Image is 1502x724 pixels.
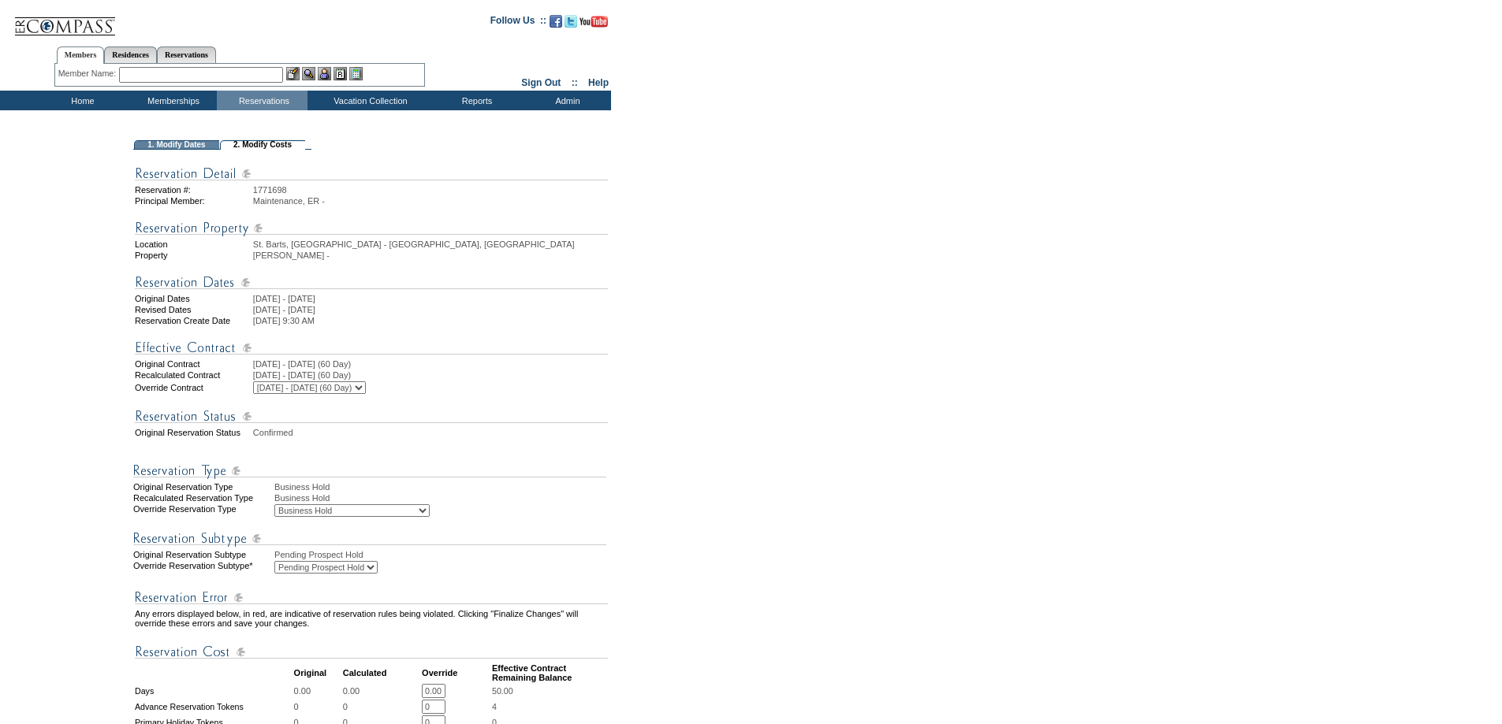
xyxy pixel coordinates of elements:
[550,20,562,29] a: Become our fan on Facebook
[490,13,546,32] td: Follow Us ::
[343,700,420,714] td: 0
[135,273,608,292] img: Reservation Dates
[134,140,219,150] td: 1. Modify Dates
[57,46,105,64] a: Members
[253,428,608,437] td: Confirmed
[588,77,609,88] a: Help
[550,15,562,28] img: Become our fan on Facebook
[253,370,608,380] td: [DATE] - [DATE] (60 Day)
[135,164,608,184] img: Reservation Detail
[253,316,608,325] td: [DATE] 9:30 AM
[135,251,252,260] td: Property
[349,67,363,80] img: b_calculator.gif
[572,77,578,88] span: ::
[133,504,273,517] div: Override Reservation Type
[565,15,577,28] img: Follow us on Twitter
[565,20,577,29] a: Follow us on Twitter
[217,91,307,110] td: Reservations
[253,359,608,369] td: [DATE] - [DATE] (60 Day)
[135,338,608,358] img: Effective Contract
[294,684,341,698] td: 0.00
[253,305,608,314] td: [DATE] - [DATE]
[294,663,341,682] td: Original
[133,561,273,574] div: Override Reservation Subtype*
[253,239,608,249] td: St. Barts, [GEOGRAPHIC_DATA] - [GEOGRAPHIC_DATA], [GEOGRAPHIC_DATA]
[135,642,608,662] img: Reservation Cost
[135,185,252,195] td: Reservation #:
[58,67,119,80] div: Member Name:
[135,359,252,369] td: Original Contract
[135,196,252,206] td: Principal Member:
[135,294,252,303] td: Original Dates
[334,67,347,80] img: Reservations
[492,663,608,682] td: Effective Contract Remaining Balance
[422,663,490,682] td: Override
[274,493,609,503] div: Business Hold
[274,482,609,492] div: Business Hold
[274,550,609,559] div: Pending Prospect Hold
[135,700,293,714] td: Advance Reservation Tokens
[135,609,608,628] td: Any errors displayed below, in red, are indicative of reservation rules being violated. Clicking ...
[135,428,252,437] td: Original Reservation Status
[104,46,157,63] a: Residences
[133,550,273,559] div: Original Reservation Subtype
[135,305,252,314] td: Revised Dates
[135,407,608,426] img: Reservation Status
[126,91,217,110] td: Memberships
[135,239,252,249] td: Location
[286,67,300,80] img: b_edit.gif
[157,46,216,63] a: Reservations
[580,20,608,29] a: Subscribe to our YouTube Channel
[133,529,606,548] img: Reservation Type
[135,370,252,380] td: Recalculated Contract
[302,67,315,80] img: View
[343,684,420,698] td: 0.00
[253,294,608,303] td: [DATE] - [DATE]
[133,482,273,492] div: Original Reservation Type
[307,91,430,110] td: Vacation Collection
[318,67,331,80] img: Impersonate
[520,91,611,110] td: Admin
[580,16,608,28] img: Subscribe to our YouTube Channel
[135,316,252,325] td: Reservation Create Date
[135,588,608,607] img: Reservation Errors
[430,91,520,110] td: Reports
[343,663,420,682] td: Calculated
[135,218,608,238] img: Reservation Property
[253,185,608,195] td: 1771698
[220,140,305,150] td: 2. Modify Costs
[253,251,608,260] td: [PERSON_NAME] -
[13,4,116,36] img: Compass Home
[521,77,561,88] a: Sign Out
[133,493,273,503] div: Recalculated Reservation Type
[35,91,126,110] td: Home
[253,196,608,206] td: Maintenance, ER -
[135,684,293,698] td: Days
[492,686,513,696] span: 50.00
[135,381,252,394] td: Override Contract
[294,700,341,714] td: 0
[133,461,606,481] img: Reservation Type
[492,702,497,711] span: 4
